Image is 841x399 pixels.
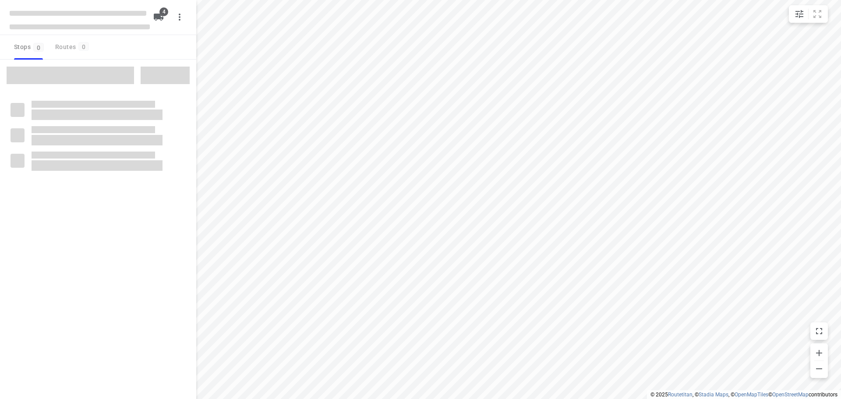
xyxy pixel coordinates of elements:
[668,392,693,398] a: Routetitan
[772,392,809,398] a: OpenStreetMap
[699,392,728,398] a: Stadia Maps
[789,5,828,23] div: small contained button group
[791,5,808,23] button: Map settings
[735,392,768,398] a: OpenMapTiles
[650,392,837,398] li: © 2025 , © , © © contributors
